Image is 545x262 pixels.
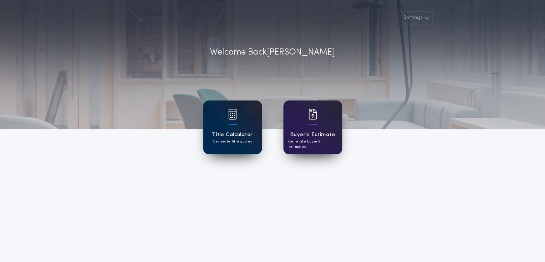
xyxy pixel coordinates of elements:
[213,139,252,144] p: Generate title quotes
[210,46,335,59] p: Welcome Back [PERSON_NAME]
[212,131,253,139] h1: Title Calculator
[283,100,342,154] a: card iconBuyer's EstimateGenerate buyer's estimates
[203,100,262,154] a: card iconTitle CalculatorGenerate title quotes
[288,139,337,150] p: Generate buyer's estimates
[309,109,317,120] img: card icon
[399,11,432,24] button: Settings
[228,109,237,120] img: card icon
[290,131,335,139] h1: Buyer's Estimate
